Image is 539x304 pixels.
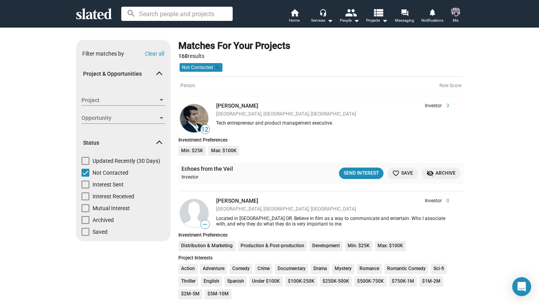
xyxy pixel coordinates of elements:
[81,114,158,122] span: Opportunity
[384,264,428,274] li: Romantic Comedy
[319,9,326,16] mat-icon: headset_mic
[431,264,447,274] li: Sci-fi
[216,103,258,109] a: [PERSON_NAME]
[182,174,283,181] div: Investor
[216,120,449,127] div: Tech entrepreneur and product management executive.
[426,169,456,177] span: Archive
[311,16,333,25] div: Services
[93,228,107,236] span: Saved
[216,198,258,204] a: [PERSON_NAME]
[249,276,283,287] li: Under $100K
[375,241,406,251] li: Max: $100K
[200,264,227,274] li: Adventure
[332,264,354,274] li: Mystery
[354,276,387,287] li: $500K-750K
[345,241,372,251] li: Min: $25K
[345,7,356,18] mat-icon: people
[178,146,206,156] li: Min: $25K
[178,53,188,59] strong: 168
[285,276,317,287] li: $100K-250K
[180,199,208,228] img: Scott Goins
[208,146,239,156] li: Max: $100K
[178,232,463,238] div: Investment Preferences
[366,16,388,25] span: Projects
[145,50,164,57] button: Clear all
[81,96,158,104] span: Project
[178,76,463,96] div: Person
[281,8,308,25] a: Home
[178,40,290,52] div: Matches For Your Projects
[76,130,170,155] mat-expansion-panel-header: Status
[93,192,134,200] span: Interest Received
[446,6,465,26] button: Nicole SellMe
[182,165,233,173] a: Echoes from the Veil
[121,7,233,21] input: Search people and projects
[512,277,531,296] div: Open Intercom Messenger
[93,216,114,224] span: Archived
[419,8,446,25] a: Notifications
[309,241,343,251] li: Development
[216,111,449,117] div: [GEOGRAPHIC_DATA], [GEOGRAPHIC_DATA], [GEOGRAPHIC_DATA]
[439,83,461,89] div: Role Score
[178,103,210,134] a: Raj Krishna
[389,276,417,287] li: $750K-1M
[201,126,209,134] span: 12
[230,264,252,274] li: Comedy
[372,7,383,18] mat-icon: view_list
[428,8,436,16] mat-icon: notifications
[180,63,222,72] mat-chip: Not Contacted
[178,289,202,299] li: $2M-5M
[178,137,463,143] div: Investment Preferences
[426,170,434,177] mat-icon: visibility_off
[178,241,235,251] li: Distribution & Marketing
[325,16,335,25] mat-icon: arrow_drop_down
[311,264,330,274] li: Drama
[425,198,442,204] span: Investor
[76,62,170,87] mat-expansion-panel-header: Project & Opportunities
[93,169,128,177] span: Not Contacted
[308,8,336,25] button: Services
[392,170,400,177] mat-icon: favorite_border
[93,157,160,165] span: Updated Recently (30 Days)
[180,104,208,132] img: Raj Krishna
[344,169,379,177] div: Send Interest
[425,103,442,109] span: Investor
[178,198,210,229] a: Scott Goins
[419,276,443,287] li: $1M-2M
[422,168,460,179] button: Archive
[290,8,299,17] mat-icon: home
[216,206,449,213] div: [GEOGRAPHIC_DATA], [GEOGRAPHIC_DATA], [GEOGRAPHIC_DATA]
[336,8,363,25] button: People
[339,168,383,179] button: Send Interest
[76,157,170,240] div: Status
[391,8,419,25] a: Messaging
[83,139,157,147] span: Status
[238,241,307,251] li: Production & Post-production
[93,204,130,212] span: Mutual Interest
[320,276,352,287] li: $250K-500K
[421,16,443,25] span: Notifications
[453,16,458,25] span: Me
[352,16,361,25] mat-icon: arrow_drop_down
[178,255,463,261] div: Project Interests
[357,264,382,274] li: Romance
[363,8,391,25] button: Projects
[380,16,389,25] mat-icon: arrow_drop_down
[289,16,300,25] span: Home
[224,276,247,287] li: Spanish
[82,50,124,58] div: Filter matches by
[213,64,220,71] mat-icon: clear
[395,16,414,25] span: Messaging
[451,7,460,17] img: Nicole Sell
[205,289,232,299] li: $5M-10M
[401,9,408,16] mat-icon: forum
[442,103,449,109] span: 3
[255,264,272,274] li: Crime
[387,168,418,179] button: Save
[442,198,449,204] span: 0
[83,70,157,78] span: Project & Opportunities
[201,221,209,228] span: —
[178,53,204,59] span: results
[392,169,413,177] span: Save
